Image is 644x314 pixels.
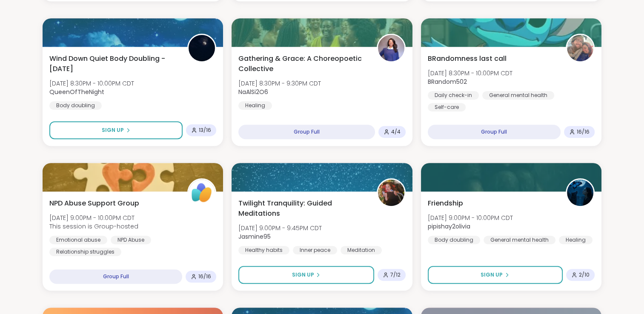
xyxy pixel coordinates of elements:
[49,54,178,74] span: Wind Down Quiet Body Doubling - [DATE]
[49,88,104,96] b: QueenOfTheNight
[49,79,134,88] span: [DATE] 8:30PM - 10:00PM CDT
[428,198,463,208] span: Friendship
[49,248,121,256] div: Relationship struggles
[238,224,322,232] span: [DATE] 9:00PM - 9:45PM CDT
[238,101,272,110] div: Healing
[567,35,593,61] img: BRandom502
[390,271,401,278] span: 7 / 12
[484,236,555,244] div: General mental health
[49,269,182,284] div: Group Full
[49,121,183,139] button: Sign Up
[293,246,337,254] div: Inner peace
[238,88,268,96] b: NaAlSi2O6
[199,127,211,134] span: 13 / 16
[559,236,592,244] div: Healing
[292,271,314,279] span: Sign Up
[49,222,138,231] span: This session is Group-hosted
[238,79,321,88] span: [DATE] 8:30PM - 9:30PM CDT
[481,271,503,279] span: Sign Up
[189,35,215,61] img: QueenOfTheNight
[378,35,404,61] img: NaAlSi2O6
[378,180,404,206] img: Jasmine95
[428,125,561,139] div: Group Full
[428,222,470,231] b: pipishay2olivia
[428,214,513,222] span: [DATE] 9:00PM - 10:00PM CDT
[428,54,507,64] span: BRandomness last call
[341,246,382,254] div: Meditation
[238,125,375,139] div: Group Full
[189,180,215,206] img: ShareWell
[49,198,139,208] span: NPD Abuse Support Group
[577,128,590,135] span: 16 / 16
[579,271,590,278] span: 2 / 10
[238,198,367,219] span: Twilight Tranquility: Guided Meditations
[428,266,563,284] button: Sign Up
[238,246,289,254] div: Healthy habits
[428,91,479,100] div: Daily check-in
[49,214,138,222] span: [DATE] 9:00PM - 10:00PM CDT
[238,232,271,241] b: Jasmine95
[482,91,554,100] div: General mental health
[111,236,151,244] div: NPD Abuse
[428,236,480,244] div: Body doubling
[238,54,367,74] span: Gathering & Grace: A Choreopoetic Collective
[391,128,401,135] span: 4 / 4
[238,266,374,284] button: Sign Up
[198,273,211,280] span: 16 / 16
[428,69,512,77] span: [DATE] 8:30PM - 10:00PM CDT
[428,103,466,111] div: Self-care
[428,77,467,86] b: BRandom502
[49,236,107,244] div: Emotional abuse
[49,101,102,110] div: Body doubling
[102,126,124,134] span: Sign Up
[567,180,593,206] img: pipishay2olivia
